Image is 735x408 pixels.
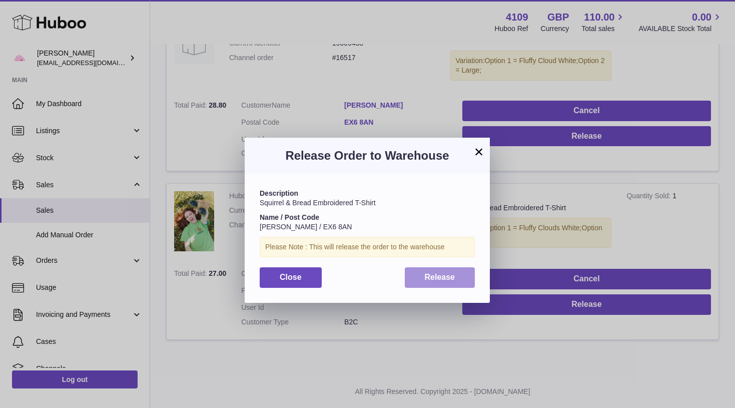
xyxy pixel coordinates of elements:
span: Release [425,273,455,281]
div: Please Note : This will release the order to the warehouse [260,237,475,257]
span: Close [280,273,302,281]
span: [PERSON_NAME] / EX6 8AN [260,223,352,231]
button: × [473,146,485,158]
button: Release [405,267,475,288]
h3: Release Order to Warehouse [260,148,475,164]
strong: Name / Post Code [260,213,319,221]
strong: Description [260,189,298,197]
button: Close [260,267,322,288]
span: Squirrel & Bread Embroidered T-Shirt [260,199,376,207]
